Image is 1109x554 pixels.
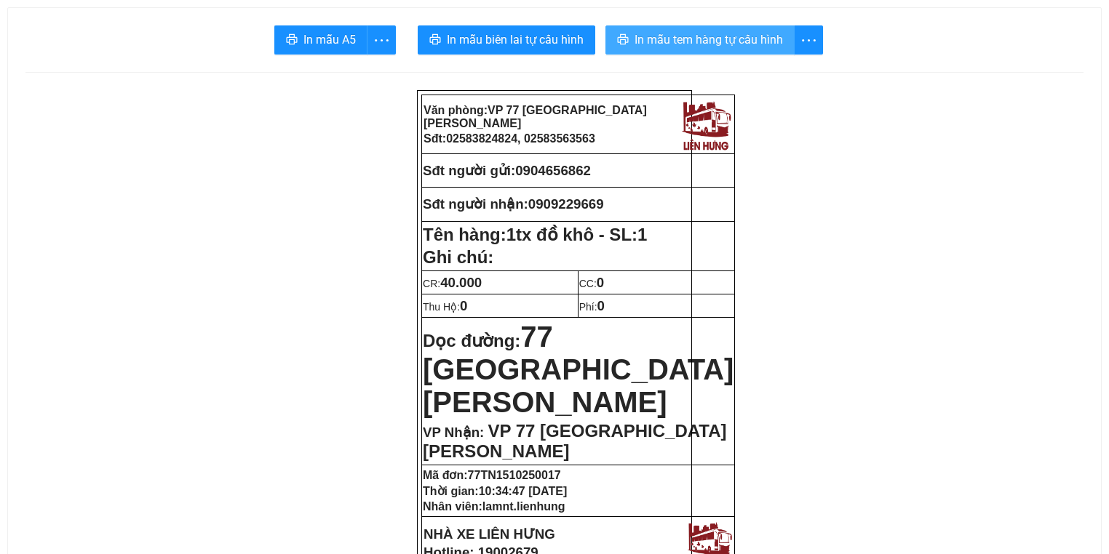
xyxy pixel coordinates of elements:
strong: VP: 77 [GEOGRAPHIC_DATA][PERSON_NAME][GEOGRAPHIC_DATA] [5,25,150,89]
strong: Nhà xe Liên Hưng [5,7,120,23]
button: printerIn mẫu tem hàng tự cấu hình [605,25,795,55]
span: printer [429,33,441,47]
span: 77TN1510250017 [468,469,561,481]
span: lamnt.lienhung [482,500,565,513]
strong: Sđt người nhận: [423,196,528,212]
span: CC: [579,278,605,289]
span: CR: [423,278,482,289]
span: 0 [597,275,604,290]
span: Phí: [579,301,605,313]
span: Ghi chú: [423,247,493,267]
span: 0 [597,298,605,313]
span: 02583824824, 02583563563 [446,132,595,145]
span: VP 77 [GEOGRAPHIC_DATA][PERSON_NAME] [424,104,647,129]
span: In mẫu biên lai tự cấu hình [447,31,584,49]
span: printer [286,33,298,47]
span: VP 77 [GEOGRAPHIC_DATA][PERSON_NAME] [423,421,726,461]
span: 77 [GEOGRAPHIC_DATA][PERSON_NAME] [423,321,734,418]
strong: Nhân viên: [423,500,565,513]
img: logo [678,97,734,152]
strong: Mã đơn: [423,469,561,481]
span: printer [617,33,629,47]
span: 0904656862 [515,163,591,178]
span: more [795,31,822,49]
button: more [794,25,823,55]
button: printerIn mẫu A5 [274,25,367,55]
strong: Phiếu gửi hàng [60,95,159,110]
strong: Dọc đường: [423,331,734,416]
strong: NHÀ XE LIÊN HƯNG [424,526,555,542]
strong: Thời gian: [423,485,567,497]
strong: Tên hàng: [423,225,647,244]
span: In mẫu A5 [303,31,356,49]
strong: Sđt người gửi: [423,163,515,178]
span: 0909229669 [528,196,604,212]
strong: Văn phòng: [424,104,647,129]
span: 10:34:47 [DATE] [479,485,568,497]
span: VP Nhận: [423,425,484,440]
span: Thu Hộ: [423,301,467,313]
span: 0 [460,298,467,313]
span: 1 [637,225,647,244]
span: 1tx đồ khô - SL: [506,225,648,244]
button: more [367,25,396,55]
span: 40.000 [440,275,482,290]
button: printerIn mẫu biên lai tự cấu hình [418,25,595,55]
strong: Sđt: [424,132,595,145]
span: In mẫu tem hàng tự cấu hình [635,31,783,49]
img: logo [156,18,213,79]
span: more [367,31,395,49]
